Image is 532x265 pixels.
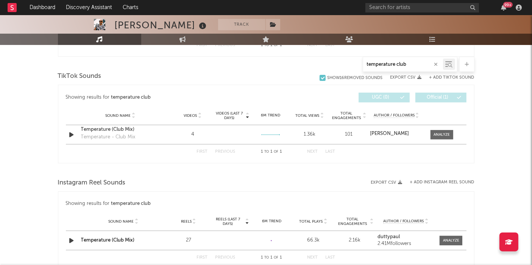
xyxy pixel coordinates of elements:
button: First [197,43,208,47]
button: Next [307,43,318,47]
button: Export CSV [371,180,403,185]
span: Author / Followers [383,219,424,224]
div: Show 16 Removed Sounds [328,76,383,81]
button: + Add TikTok Sound [429,76,474,80]
span: to [264,43,269,47]
button: Official(1) [415,93,466,102]
button: 99+ [501,5,506,11]
a: Temperature (Club Mix) [81,126,160,133]
a: [PERSON_NAME] [370,131,423,136]
button: Last [326,43,335,47]
div: 99 + [503,2,513,8]
span: Total Engagements [331,111,362,120]
span: Instagram Reel Sounds [58,178,126,188]
strong: duttypaul [378,234,400,239]
button: Previous [215,256,236,260]
div: temperature club [111,93,151,102]
div: [PERSON_NAME] [115,19,209,31]
span: of [274,256,278,259]
div: 1.36k [292,131,327,138]
div: 1 1 1 [251,253,292,262]
span: Total Plays [299,219,323,224]
span: Videos [184,113,197,118]
span: to [264,256,269,259]
div: Showing results for [66,199,466,208]
span: Reels (last 7 days) [211,217,245,226]
span: Official ( 1 ) [420,95,455,100]
div: 6M Trend [253,219,291,224]
button: Next [307,256,318,260]
div: Temperature - Club Mix [81,133,136,141]
div: temperature club [111,199,151,208]
button: First [197,150,208,154]
span: of [274,43,278,47]
div: 2.16k [336,237,374,244]
span: Videos (last 7 days) [214,111,245,120]
button: Last [326,150,335,154]
button: Track [218,19,265,30]
span: Reels [181,219,192,224]
span: Sound Name [108,219,134,224]
button: First [197,256,208,260]
div: 101 [331,131,366,138]
span: UGC ( 0 ) [364,95,398,100]
button: Export CSV [390,75,422,80]
button: + Add Instagram Reel Sound [410,180,474,184]
span: Total Views [295,113,319,118]
span: Total Engagements [336,217,369,226]
div: 66.3k [294,237,332,244]
div: 6M Trend [253,113,288,118]
button: Previous [215,150,236,154]
span: TikTok Sounds [58,72,101,81]
div: 4 [175,131,211,138]
div: 27 [170,237,207,244]
button: Previous [215,43,236,47]
div: 2.41M followers [378,241,434,246]
div: + Add Instagram Reel Sound [403,180,474,184]
span: of [274,150,278,153]
div: 1 1 1 [251,41,292,50]
strong: [PERSON_NAME] [370,131,409,136]
div: 1 1 1 [251,147,292,157]
button: Next [307,150,318,154]
input: Search by song name or URL [363,62,443,68]
span: to [264,150,269,153]
button: + Add TikTok Sound [422,76,474,80]
input: Search for artists [365,3,479,12]
a: duttypaul [378,234,434,240]
button: Last [326,256,335,260]
button: UGC(0) [359,93,410,102]
span: Sound Name [106,113,131,118]
div: Showing results for [66,93,266,102]
a: Temperature (Club Mix) [81,238,135,243]
span: Author / Followers [374,113,415,118]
